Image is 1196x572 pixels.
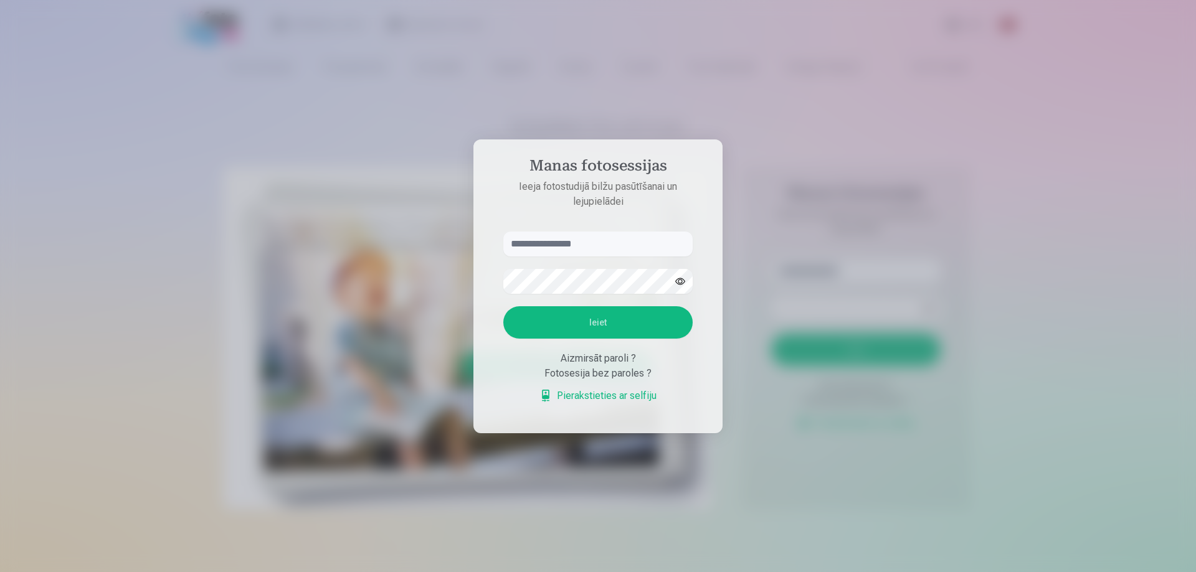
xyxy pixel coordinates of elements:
[503,351,693,366] div: Aizmirsāt paroli ?
[539,388,657,403] a: Pierakstieties ar selfiju
[491,157,705,179] h4: Manas fotosessijas
[503,366,693,381] div: Fotosesija bez paroles ?
[491,179,705,209] p: Ieeja fotostudijā bilžu pasūtīšanai un lejupielādei
[503,306,693,339] button: Ieiet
